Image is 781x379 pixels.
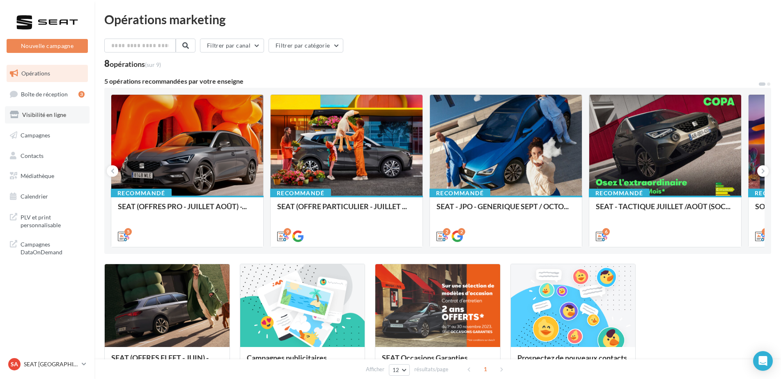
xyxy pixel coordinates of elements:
div: 8 [104,59,161,68]
div: 2 [443,228,450,235]
div: Recommandé [270,189,331,198]
span: Prospectez de nouveaux contacts [517,353,627,362]
div: 3 [78,91,85,98]
span: Opérations [21,70,50,77]
span: SA [11,360,18,368]
span: Afficher [366,365,384,373]
div: Opérations marketing [104,13,771,25]
span: Visibilité en ligne [22,111,66,118]
a: Boîte de réception3 [5,85,90,103]
button: Filtrer par catégorie [269,39,343,53]
div: 5 [124,228,132,235]
span: Campagnes DataOnDemand [21,239,85,256]
span: (sur 9) [145,61,161,68]
span: Médiathèque [21,172,54,179]
span: SEAT Occasions Garanties [382,353,468,362]
button: Nouvelle campagne [7,39,88,53]
a: SA SEAT [GEOGRAPHIC_DATA] [7,356,88,372]
a: Opérations [5,65,90,82]
div: 3 [762,228,769,235]
a: Calendrier [5,188,90,205]
button: Filtrer par canal [200,39,264,53]
span: SEAT - TACTIQUE JUILLET /AOÛT (SOC... [596,202,730,211]
a: PLV et print personnalisable [5,208,90,233]
div: 9 [284,228,291,235]
span: SEAT (OFFRES FLEET - JUIN) - [GEOGRAPHIC_DATA]... [111,353,209,370]
a: Médiathèque [5,167,90,185]
span: PLV et print personnalisable [21,212,85,229]
div: 6 [602,228,610,235]
span: résultats/page [414,365,448,373]
span: 12 [393,367,400,373]
span: SEAT - JPO - GENERIQUE SEPT / OCTO... [436,202,569,211]
div: Recommandé [111,189,172,198]
span: Contacts [21,152,44,159]
button: 12 [389,364,410,376]
div: Recommandé [430,189,490,198]
a: Visibilité en ligne [5,106,90,123]
div: 2 [458,228,465,235]
a: Campagnes DataOnDemand [5,235,90,260]
a: Contacts [5,147,90,164]
div: Recommandé [589,189,650,198]
span: Campagnes [21,132,50,139]
div: opérations [110,60,161,68]
span: 1 [479,363,492,376]
span: SEAT (OFFRE PARTICULIER - JUILLET ... [277,202,407,211]
span: Calendrier [21,193,48,200]
a: Campagnes [5,127,90,144]
span: Boîte de réception [21,90,68,97]
p: SEAT [GEOGRAPHIC_DATA] [24,360,78,368]
span: Campagnes publicitaires [247,353,327,362]
div: 5 opérations recommandées par votre enseigne [104,78,758,84]
div: Open Intercom Messenger [753,351,773,371]
span: SEAT (OFFRES PRO - JUILLET AOÛT) -... [118,202,247,211]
